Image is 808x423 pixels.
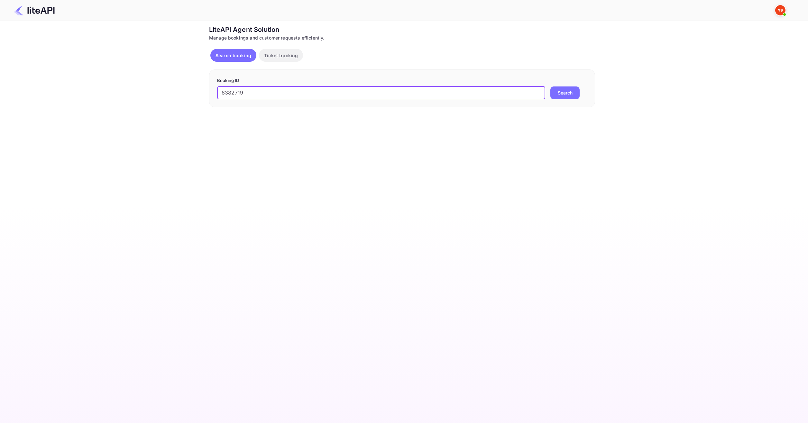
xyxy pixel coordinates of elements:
input: Enter Booking ID (e.g., 63782194) [217,86,545,99]
button: Search [550,86,580,99]
p: Search booking [216,52,251,59]
div: LiteAPI Agent Solution [209,25,595,34]
p: Booking ID [217,77,587,84]
p: Ticket tracking [264,52,298,59]
div: Manage bookings and customer requests efficiently. [209,34,595,41]
img: Yandex Support [775,5,785,15]
img: LiteAPI Logo [14,5,55,15]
